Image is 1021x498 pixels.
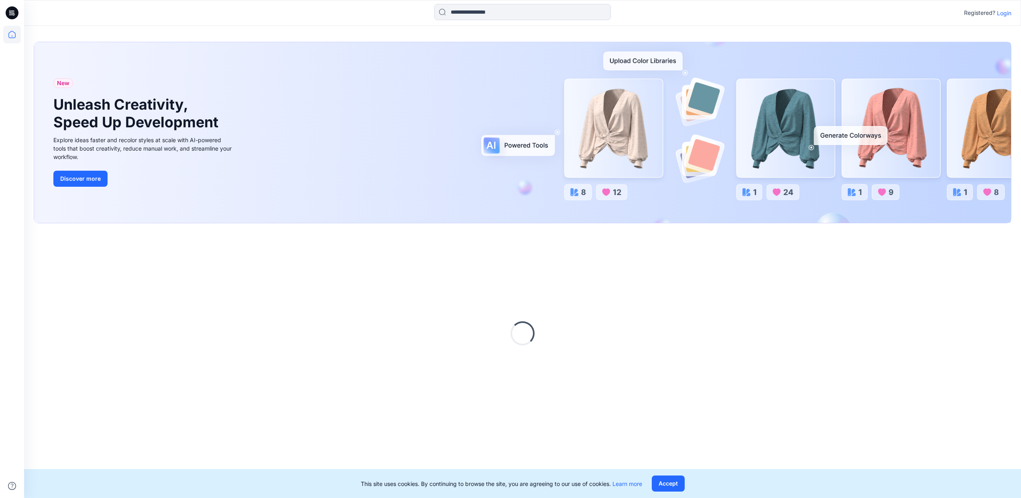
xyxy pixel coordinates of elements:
[57,78,69,88] span: New
[53,96,222,131] h1: Unleash Creativity, Speed Up Development
[361,480,642,488] p: This site uses cookies. By continuing to browse the site, you are agreeing to our use of cookies.
[652,476,685,492] button: Accept
[53,171,234,187] a: Discover more
[612,480,642,487] a: Learn more
[964,8,995,18] p: Registered?
[53,136,234,161] div: Explore ideas faster and recolor styles at scale with AI-powered tools that boost creativity, red...
[997,9,1011,17] p: Login
[53,171,108,187] button: Discover more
